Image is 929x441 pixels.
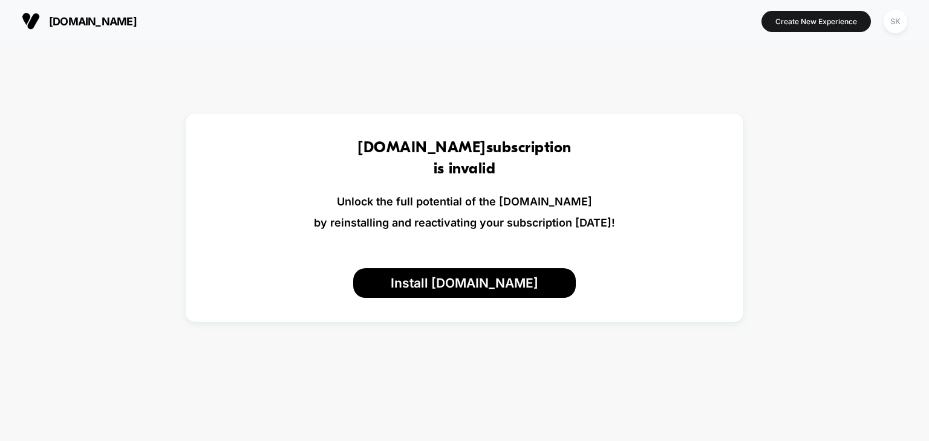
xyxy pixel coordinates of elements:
[314,191,615,233] p: Unlock the full potential of the [DOMAIN_NAME] by reinstalling and reactivating your subscription...
[353,268,576,298] button: Install [DOMAIN_NAME]
[18,11,140,31] button: [DOMAIN_NAME]
[22,12,40,30] img: Visually logo
[357,138,571,180] h1: [DOMAIN_NAME] subscription is invalid
[49,15,137,28] span: [DOMAIN_NAME]
[880,9,911,34] button: SK
[761,11,871,32] button: Create New Experience
[884,10,907,33] div: SK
